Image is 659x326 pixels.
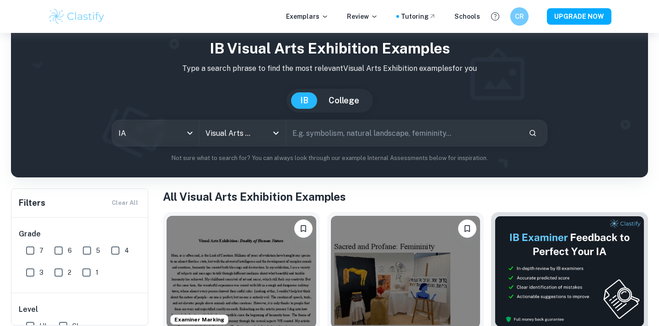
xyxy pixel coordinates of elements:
h1: All Visual Arts Exhibition Examples [163,188,648,205]
p: Review [347,11,378,21]
p: Not sure what to search for? You can always look through our example Internal Assessments below f... [18,154,641,163]
button: Bookmark [458,219,476,238]
span: 5 [96,246,100,256]
span: 7 [39,246,43,256]
button: Open [270,127,282,139]
span: 1 [96,267,98,278]
p: Type a search phrase to find the most relevant Visual Arts Exhibition examples for you [18,63,641,74]
span: 4 [124,246,129,256]
span: Examiner Marking [171,315,228,324]
button: UPGRADE NOW [547,8,611,25]
h6: Grade [19,229,141,240]
button: Help and Feedback [487,9,503,24]
input: E.g. symbolism, natural landscape, femininity... [286,120,521,146]
h6: Level [19,304,141,315]
button: Bookmark [294,219,313,238]
a: Tutoring [401,11,436,21]
h1: IB Visual Arts Exhibition examples [18,37,641,59]
h6: CR [514,11,525,21]
span: 2 [68,267,71,278]
img: Clastify logo [48,7,106,26]
span: 3 [39,267,43,278]
div: IA [112,120,199,146]
a: Schools [454,11,480,21]
span: 6 [68,246,72,256]
button: College [319,92,368,109]
h6: Filters [19,197,45,209]
button: IB [291,92,318,109]
button: CR [510,7,529,26]
p: Exemplars [286,11,329,21]
button: Search [525,125,540,141]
